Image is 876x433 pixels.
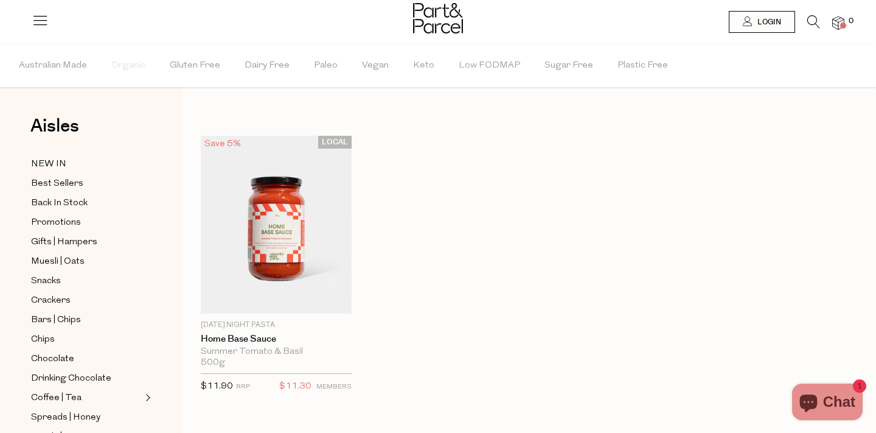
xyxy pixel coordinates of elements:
[31,273,142,289] a: Snacks
[31,157,142,172] a: NEW IN
[201,347,352,357] div: Summer Tomato & Basil
[142,390,151,405] button: Expand/Collapse Coffee | Tea
[788,384,866,423] inbox-online-store-chat: Shopify online store chat
[201,357,225,368] span: 500g
[314,44,338,87] span: Paleo
[170,44,220,87] span: Gluten Free
[729,11,795,33] a: Login
[459,44,520,87] span: Low FODMAP
[30,117,79,147] a: Aisles
[413,44,434,87] span: Keto
[846,16,857,27] span: 0
[236,384,250,390] small: RRP
[31,294,71,308] span: Crackers
[279,379,311,395] span: $11.30
[31,196,88,211] span: Back In Stock
[832,16,844,29] a: 0
[31,410,100,425] span: Spreads | Honey
[754,17,781,27] span: Login
[413,3,463,33] img: Part&Parcel
[31,274,61,289] span: Snacks
[31,293,142,308] a: Crackers
[31,234,142,250] a: Gifts | Hampers
[201,334,352,345] a: Home Base Sauce
[31,195,142,211] a: Back In Stock
[31,391,82,406] span: Coffee | Tea
[544,44,593,87] span: Sugar Free
[31,312,142,328] a: Bars | Chips
[31,351,142,367] a: Chocolate
[31,390,142,406] a: Coffee | Tea
[31,371,111,386] span: Drinking Chocolate
[31,254,142,269] a: Muesli | Oats
[31,235,97,250] span: Gifts | Hampers
[201,136,352,314] img: Home Base Sauce
[31,333,55,347] span: Chips
[19,44,87,87] span: Australian Made
[201,382,233,391] span: $11.90
[201,320,352,331] p: [DATE] Night Pasta
[201,136,245,152] div: Save 5%
[31,410,142,425] a: Spreads | Honey
[245,44,290,87] span: Dairy Free
[31,255,85,269] span: Muesli | Oats
[31,371,142,386] a: Drinking Chocolate
[31,215,142,230] a: Promotions
[31,313,81,328] span: Bars | Chips
[31,177,83,191] span: Best Sellers
[318,136,352,149] span: LOCAL
[30,113,79,139] span: Aisles
[31,216,81,230] span: Promotions
[31,352,74,367] span: Chocolate
[316,384,352,390] small: MEMBERS
[31,157,66,172] span: NEW IN
[31,176,142,191] a: Best Sellers
[31,332,142,347] a: Chips
[617,44,668,87] span: Plastic Free
[362,44,389,87] span: Vegan
[111,44,145,87] span: Organic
